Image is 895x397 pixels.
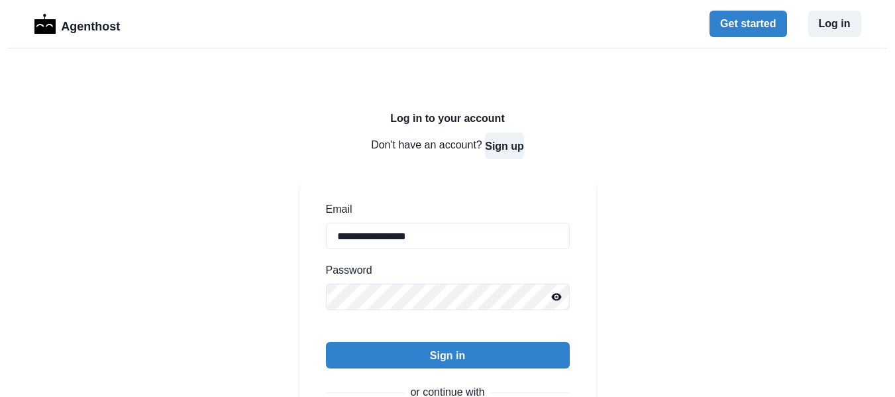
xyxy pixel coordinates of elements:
button: Sign up [485,133,524,159]
button: Log in [808,11,861,37]
button: Sign in [326,342,570,369]
button: Get started [710,11,786,37]
img: Logo [34,14,56,34]
p: Agenthost [61,13,120,36]
h2: Log in to your account [299,112,596,125]
label: Password [326,262,562,278]
a: LogoAgenthost [34,13,121,36]
button: Reveal password [543,284,570,310]
label: Email [326,201,562,217]
p: Don't have an account? [299,133,596,159]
